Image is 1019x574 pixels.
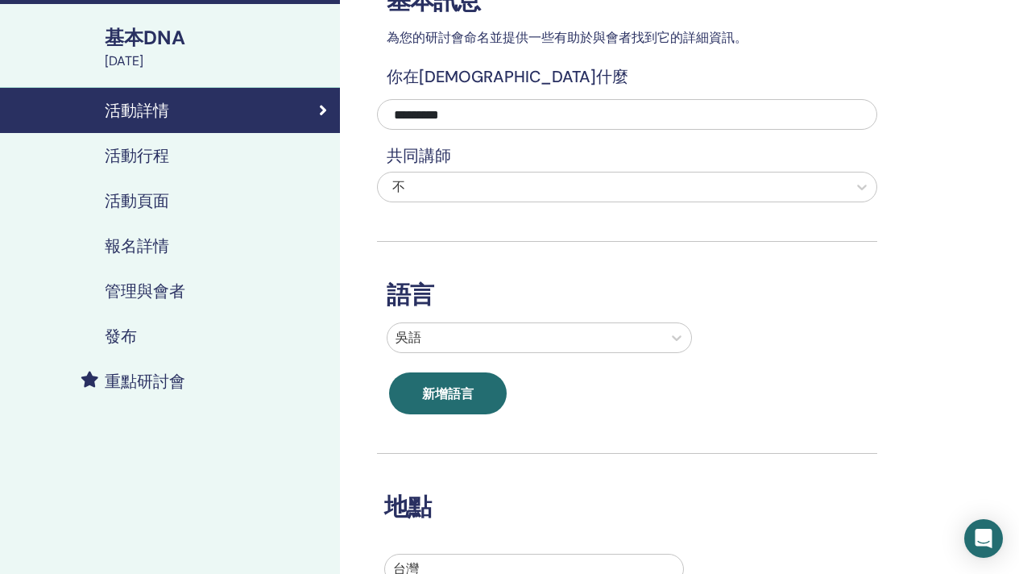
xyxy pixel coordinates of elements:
[105,100,169,121] font: 活動詳情
[105,326,137,347] font: 發布
[105,235,169,256] font: 報名詳情
[392,178,405,195] font: 不
[105,145,169,166] font: 活動行程
[387,29,748,46] font: 為您的研討會命名並提供一些有助於與會者找到它的詳細資訊。
[387,279,433,310] font: 語言
[105,52,143,69] font: [DATE]
[105,371,185,392] font: 重點研討會
[387,145,451,166] font: 共同講師
[422,385,474,402] font: 新增語言
[105,25,185,50] font: 基本DNA
[387,66,628,87] font: 你在[DEMOGRAPHIC_DATA]什麼
[384,491,431,522] font: 地點
[105,190,169,211] font: 活動頁面
[105,281,185,302] font: 管理與會者
[389,372,507,414] button: 新增語言
[964,519,1003,558] div: 開啟 Intercom Messenger
[95,24,340,71] a: 基本DNA[DATE]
